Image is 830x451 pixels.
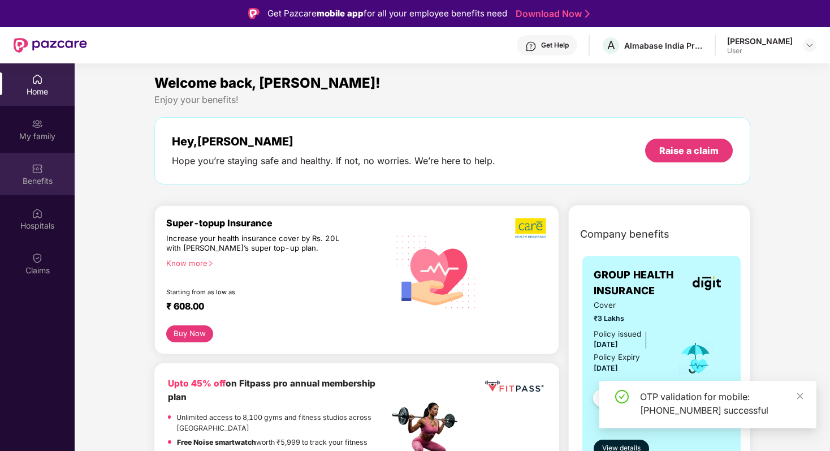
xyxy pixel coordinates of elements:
[796,392,804,400] span: close
[154,94,750,106] div: Enjoy your benefits!
[594,267,685,299] span: GROUP HEALTH INSURANCE
[248,8,260,19] img: Logo
[14,38,87,53] img: New Pazcare Logo
[388,222,484,319] img: svg+xml;base64,PHN2ZyB4bWxucz0iaHR0cDovL3d3dy53My5vcmcvMjAwMC9zdmciIHhtbG5zOnhsaW5rPSJodHRwOi8vd3...
[615,390,629,403] span: check-circle
[594,313,662,324] span: ₹3 Lakhs
[166,288,340,296] div: Starting from as low as
[177,438,256,446] strong: Free Noise smartwatch
[154,75,381,91] span: Welcome back, [PERSON_NAME]!
[166,217,388,229] div: Super-topup Insurance
[172,155,495,167] div: Hope you’re staying safe and healthy. If not, no worries. We’re here to help.
[166,234,340,254] div: Increase your health insurance cover by Rs. 20L with [PERSON_NAME]’s super top-up plan.
[594,299,662,311] span: Cover
[624,40,703,51] div: Almabase India Private Limited
[168,378,226,389] b: Upto 45% off
[580,226,669,242] span: Company benefits
[515,217,547,239] img: b5dec4f62d2307b9de63beb79f102df3.png
[516,8,586,20] a: Download Now
[594,351,640,363] div: Policy Expiry
[727,46,793,55] div: User
[594,364,618,372] span: [DATE]
[594,340,618,349] span: [DATE]
[32,118,43,130] img: svg+xml;base64,PHN2ZyB3aWR0aD0iMjAiIGhlaWdodD0iMjAiIHZpZXdCb3g9IjAgMCAyMCAyMCIgZmlsbD0ibm9uZSIgeG...
[805,41,814,50] img: svg+xml;base64,PHN2ZyBpZD0iRHJvcGRvd24tMzJ4MzIiIHhtbG5zPSJodHRwOi8vd3d3LnczLm9yZy8yMDAwL3N2ZyIgd2...
[166,300,377,314] div: ₹ 608.00
[594,328,641,340] div: Policy issued
[32,208,43,219] img: svg+xml;base64,PHN2ZyBpZD0iSG9zcGl0YWxzIiB4bWxucz0iaHR0cDovL3d3dy53My5vcmcvMjAwMC9zdmciIHdpZHRoPS...
[168,378,375,402] b: on Fitpass pro annual membership plan
[267,7,507,20] div: Get Pazcare for all your employee benefits need
[176,412,388,434] p: Unlimited access to 8,100 gyms and fitness studios across [GEOGRAPHIC_DATA]
[317,8,364,19] strong: mobile app
[32,252,43,264] img: svg+xml;base64,PHN2ZyBpZD0iQ2xhaW0iIHhtbG5zPSJodHRwOi8vd3d3LnczLm9yZy8yMDAwL3N2ZyIgd2lkdGg9IjIwIi...
[585,8,590,20] img: Stroke
[32,74,43,85] img: svg+xml;base64,PHN2ZyBpZD0iSG9tZSIgeG1sbnM9Imh0dHA6Ly93d3cudzMub3JnLzIwMDAvc3ZnIiB3aWR0aD0iMjAiIG...
[541,41,569,50] div: Get Help
[607,38,615,52] span: A
[659,144,719,157] div: Raise a claim
[166,325,213,342] button: Buy Now
[525,41,537,52] img: svg+xml;base64,PHN2ZyBpZD0iSGVscC0zMngzMiIgeG1sbnM9Imh0dHA6Ly93d3cudzMub3JnLzIwMDAvc3ZnIiB3aWR0aD...
[677,340,714,377] img: icon
[166,259,382,267] div: Know more
[207,260,214,267] span: right
[32,163,43,174] img: svg+xml;base64,PHN2ZyBpZD0iQmVuZWZpdHMiIHhtbG5zPSJodHRwOi8vd3d3LnczLm9yZy8yMDAwL3N2ZyIgd2lkdGg9Ij...
[172,135,495,148] div: Hey, [PERSON_NAME]
[693,276,721,290] img: insurerLogo
[727,36,793,46] div: [PERSON_NAME]
[640,390,803,417] div: OTP validation for mobile: [PHONE_NUMBER] successful
[483,377,546,397] img: fppp.png
[588,386,616,414] img: svg+xml;base64,PHN2ZyB4bWxucz0iaHR0cDovL3d3dy53My5vcmcvMjAwMC9zdmciIHdpZHRoPSI0OC45NDMiIGhlaWdodD...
